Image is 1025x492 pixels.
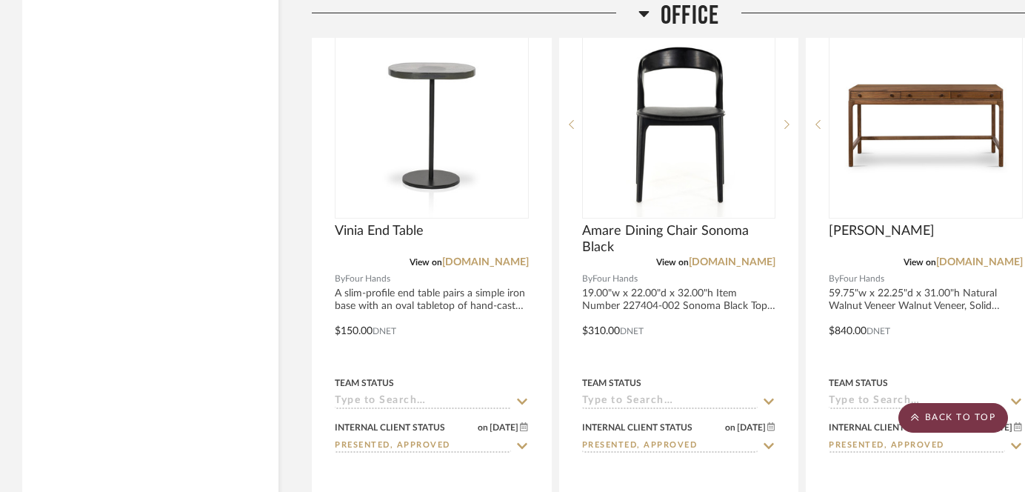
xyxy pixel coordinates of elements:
[582,376,641,390] div: Team Status
[410,258,442,267] span: View on
[829,439,1005,453] input: Type to Search…
[586,32,771,217] img: Amare Dining Chair Sonoma Black
[582,439,758,453] input: Type to Search…
[829,376,888,390] div: Team Status
[478,423,488,432] span: on
[839,272,884,286] span: Four Hands
[656,258,689,267] span: View on
[335,31,528,218] div: 0
[335,421,445,434] div: Internal Client Status
[829,421,939,434] div: Internal Client Status
[936,257,1023,267] a: [DOMAIN_NAME]
[982,422,1014,433] span: [DATE]
[335,395,511,409] input: Type to Search…
[904,258,936,267] span: View on
[488,422,520,433] span: [DATE]
[582,395,758,409] input: Type to Search…
[829,272,839,286] span: By
[339,32,524,217] img: Vinia End Table
[829,395,1005,409] input: Type to Search…
[335,376,394,390] div: Team Status
[689,257,775,267] a: [DOMAIN_NAME]
[335,223,424,239] span: Vinia End Table
[345,272,390,286] span: Four Hands
[442,257,529,267] a: [DOMAIN_NAME]
[582,272,592,286] span: By
[898,403,1008,433] scroll-to-top-button: BACK TO TOP
[582,223,776,256] span: Amare Dining Chair Sonoma Black
[833,32,1018,217] img: Arturo Desk
[335,272,345,286] span: By
[725,423,735,432] span: on
[592,272,638,286] span: Four Hands
[735,422,767,433] span: [DATE]
[829,223,935,239] span: [PERSON_NAME]
[335,439,511,453] input: Type to Search…
[582,421,692,434] div: Internal Client Status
